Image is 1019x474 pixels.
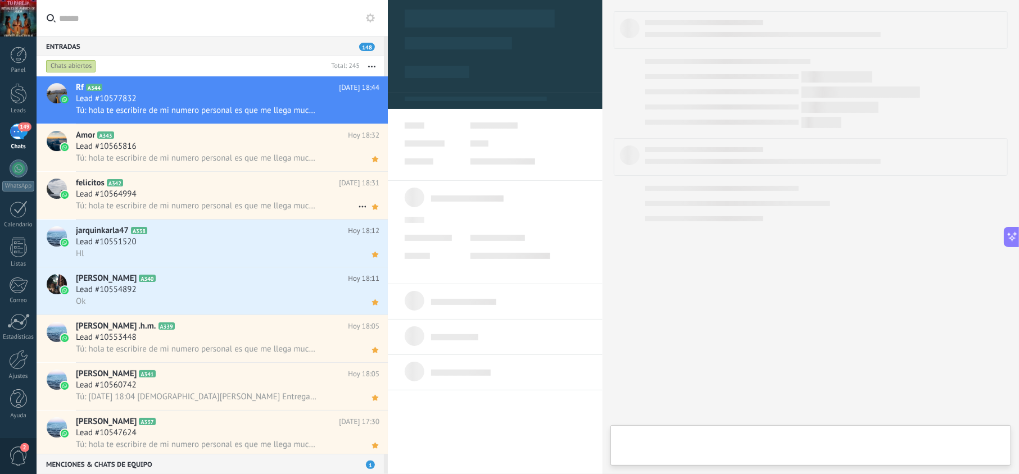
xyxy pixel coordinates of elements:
span: A340 [139,275,155,282]
span: Rf [76,82,84,93]
span: Lead #10564994 [76,189,137,200]
img: icon [61,143,69,151]
span: Lead #10565816 [76,141,137,152]
div: Entradas [37,36,384,56]
span: Lead #10547624 [76,427,137,439]
div: Chats abiertos [46,60,96,73]
span: Lead #10554892 [76,284,137,295]
a: avataricon[PERSON_NAME]A337[DATE] 17:30Lead #10547624Tú: hola te escribire de mi numero personal ... [37,411,388,458]
a: avataricon[PERSON_NAME] .h.m.A339Hoy 18:05Lead #10553448Tú: hola te escribire de mi numero person... [37,315,388,362]
span: [DATE] 18:31 [339,177,379,189]
span: Tú: hola te escribire de mi numero personal es que me llega mucha gente aqui [76,200,318,211]
span: Tú: hola te escribire de mi numero personal es que me llega mucha gente aqui [76,153,318,163]
div: Panel [2,67,35,74]
div: Correo [2,297,35,304]
img: icon [61,382,69,390]
span: Lead #10560742 [76,380,137,391]
span: 149 [18,122,31,131]
span: A337 [139,418,155,425]
span: A344 [86,84,102,91]
div: Total: 245 [327,61,360,72]
span: A343 [97,131,114,139]
span: [PERSON_NAME] [76,416,137,427]
span: Ok [76,296,85,307]
div: WhatsApp [2,181,34,192]
span: Hl [76,248,84,259]
span: [PERSON_NAME] [76,368,137,380]
a: avatariconAmorA343Hoy 18:32Lead #10565816Tú: hola te escribire de mi numero personal es que me ll... [37,124,388,171]
span: [PERSON_NAME] [76,273,137,284]
span: [DATE] 18:44 [339,82,379,93]
span: Tú: hola te escribire de mi numero personal es que me llega mucha gente aqui [76,105,318,116]
span: A342 [107,179,123,186]
img: icon [61,191,69,199]
span: A338 [131,227,147,234]
span: Amor [76,130,95,141]
span: Tú: hola te escribire de mi numero personal es que me llega mucha gente aqui [76,439,318,450]
div: Ajustes [2,373,35,380]
div: Leads [2,107,35,115]
span: Hoy 18:05 [348,368,379,380]
a: avatariconfelicitosA342[DATE] 18:31Lead #10564994Tú: hola te escribire de mi numero personal es q... [37,172,388,219]
span: felicitos [76,177,105,189]
span: Tú: hola te escribire de mi numero personal es que me llega mucha gente aqui [76,344,318,354]
span: Hoy 18:11 [348,273,379,284]
span: [DATE] 17:30 [339,416,379,427]
span: 2 [20,443,29,452]
img: icon [61,95,69,103]
div: Chats [2,143,35,151]
div: Listas [2,261,35,268]
span: A341 [139,370,155,377]
div: Estadísticas [2,334,35,341]
span: A339 [158,322,175,330]
img: icon [61,430,69,437]
img: icon [61,334,69,342]
img: icon [61,239,69,247]
span: Tú: [DATE] 18:04 [DEMOGRAPHIC_DATA][PERSON_NAME] Entregado hola te escribire de mi numero persona... [76,391,318,402]
span: Hoy 18:32 [348,130,379,141]
span: Hoy 18:12 [348,225,379,236]
a: avatariconRfA344[DATE] 18:44Lead #10577832Tú: hola te escribire de mi numero personal es que me l... [37,76,388,124]
span: Lead #10553448 [76,332,137,343]
span: 1 [366,461,375,469]
span: jarquinkarla47 [76,225,129,236]
a: avatariconjarquinkarla47A338Hoy 18:12Lead #10551520Hl [37,220,388,267]
a: avataricon[PERSON_NAME]A340Hoy 18:11Lead #10554892Ok [37,267,388,315]
div: Ayuda [2,412,35,420]
span: Hoy 18:05 [348,321,379,332]
span: [PERSON_NAME] .h.m. [76,321,156,332]
a: avataricon[PERSON_NAME]A341Hoy 18:05Lead #10560742Tú: [DATE] 18:04 [DEMOGRAPHIC_DATA][PERSON_NAME... [37,363,388,410]
div: Calendario [2,221,35,229]
span: 148 [359,43,375,51]
div: Menciones & Chats de equipo [37,454,384,474]
img: icon [61,286,69,294]
span: Lead #10577832 [76,93,137,104]
span: Lead #10551520 [76,236,137,248]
